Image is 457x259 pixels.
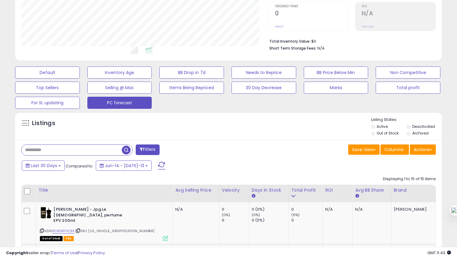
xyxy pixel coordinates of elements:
button: Filters [136,144,159,155]
div: Days In Stock [252,187,286,193]
button: Top Sellers [15,82,80,94]
small: (0%) [222,212,230,217]
span: | SKU: [US_VEHICLE_IDENTIFICATION_NUMBER] [75,228,154,233]
small: Days In Stock. [252,193,255,199]
a: B08GBY9QXX [52,228,74,234]
span: Columns [384,147,404,153]
div: 0 [222,207,249,212]
div: 0 (0%) [252,207,289,212]
div: [PERSON_NAME] [394,207,431,212]
div: Title [38,187,170,193]
h2: 0 [275,10,349,18]
p: Listing States: [371,117,442,123]
small: Prev: 0 [275,25,284,28]
small: (0%) [252,212,260,217]
span: ROI [362,5,436,8]
div: N/A [355,207,386,212]
div: Avg BB Share [355,187,388,193]
div: Velocity [222,187,247,193]
a: Terms of Use [52,250,77,256]
button: PC forecast [87,97,152,109]
div: Total Profit [291,187,320,193]
button: 30 Day Decrease [232,82,296,94]
div: Avg Selling Price [175,187,216,193]
strong: Copyright [6,250,28,256]
button: Items Being Repriced [159,82,224,94]
div: 0 (0%) [252,218,289,223]
div: seller snap | | [6,250,105,256]
button: Selling @ Max [87,82,152,94]
button: Columns [381,144,409,155]
span: Jun-14 - [DATE]-13 [105,163,144,169]
label: Active [377,124,388,129]
div: 0 [222,218,249,223]
button: Total profit [376,82,440,94]
button: Needs to Reprice [232,66,296,79]
b: [PERSON_NAME] - Jpg Le [DEMOGRAPHIC_DATA], perfume EPV 200ml [53,207,127,225]
b: Total Inventory Value: [269,39,310,44]
div: ROI [325,187,350,193]
div: Displaying 1 to 15 of 15 items [383,176,436,182]
button: Last 30 Days [22,160,65,171]
li: $0 [269,37,431,44]
button: For SL updating [15,97,80,109]
small: Avg BB Share. [355,193,359,199]
div: 0 [291,207,323,212]
h2: N/A [362,10,436,18]
button: Mariia [304,82,368,94]
button: Non Competitive [376,66,440,79]
div: ASIN: [40,207,168,240]
button: Inventory Age [87,66,152,79]
button: Default [15,66,80,79]
span: 2025-08-13 11:43 GMT [427,250,451,256]
button: BB Drop in 7d [159,66,224,79]
h5: Listings [32,119,55,128]
span: Last 30 Days [31,163,57,169]
div: N/A [175,207,214,212]
button: BB Price Below Min [304,66,368,79]
div: 0 [291,218,323,223]
span: Ordered Items [275,5,349,8]
div: N/A [325,207,348,212]
button: Actions [410,144,436,155]
label: Deactivated [412,124,435,129]
label: Archived [412,131,429,136]
small: Prev: N/A [362,25,374,28]
label: Out of Stock [377,131,399,136]
span: FBA [63,236,74,241]
img: 41FB87Tvl4L._SL40_.jpg [40,207,52,219]
a: Privacy Policy [78,250,105,256]
b: Short Term Storage Fees: [269,46,316,51]
span: N/A [317,45,325,51]
span: All listings that are currently out of stock and unavailable for purchase on Amazon [40,236,63,241]
span: Compared to: [66,163,93,169]
small: (0%) [291,212,300,217]
button: Save View [348,144,380,155]
div: Brand [394,187,433,193]
button: Jun-14 - [DATE]-13 [96,160,152,171]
